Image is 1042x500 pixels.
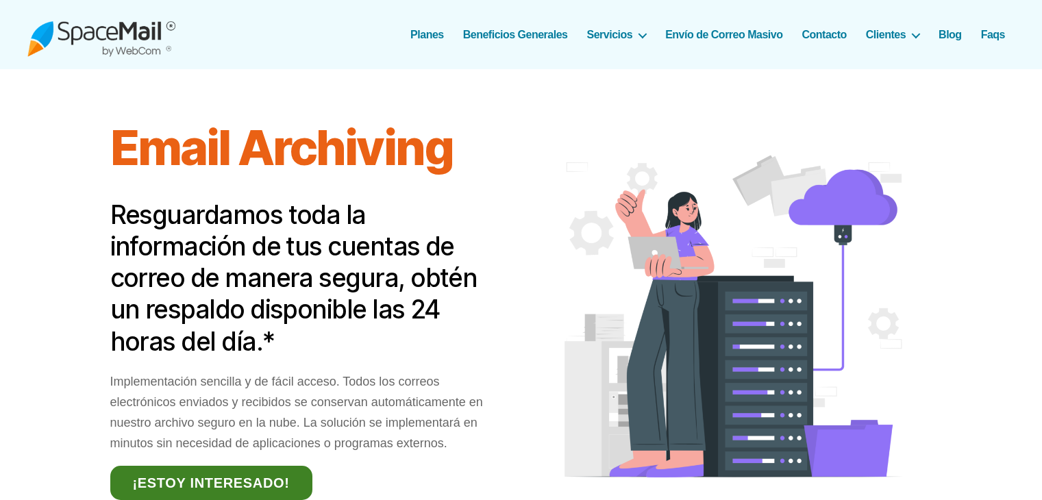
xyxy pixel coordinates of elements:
a: Faqs [981,28,1005,41]
a: Blog [939,28,962,41]
a: Envío de Correo Masivo [665,28,782,41]
h2: Resguardamos toda la información de tus cuentas de correo de manera segura, obtén un respaldo dis... [110,199,507,358]
img: Spacemail [27,12,175,57]
a: Planes [410,28,444,41]
nav: Horizontal [418,28,1015,41]
h1: Email Archiving [110,121,507,175]
a: Servicios [587,28,647,41]
a: Beneficios Generales [463,28,568,41]
a: Clientes [866,28,919,41]
a: Contacto [802,28,846,41]
a: ¡Estoy interesado! [110,466,312,500]
p: Implementación sencilla y de fácil acceso. Todos los correos electrónicos enviados y recibidos se... [110,371,507,453]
